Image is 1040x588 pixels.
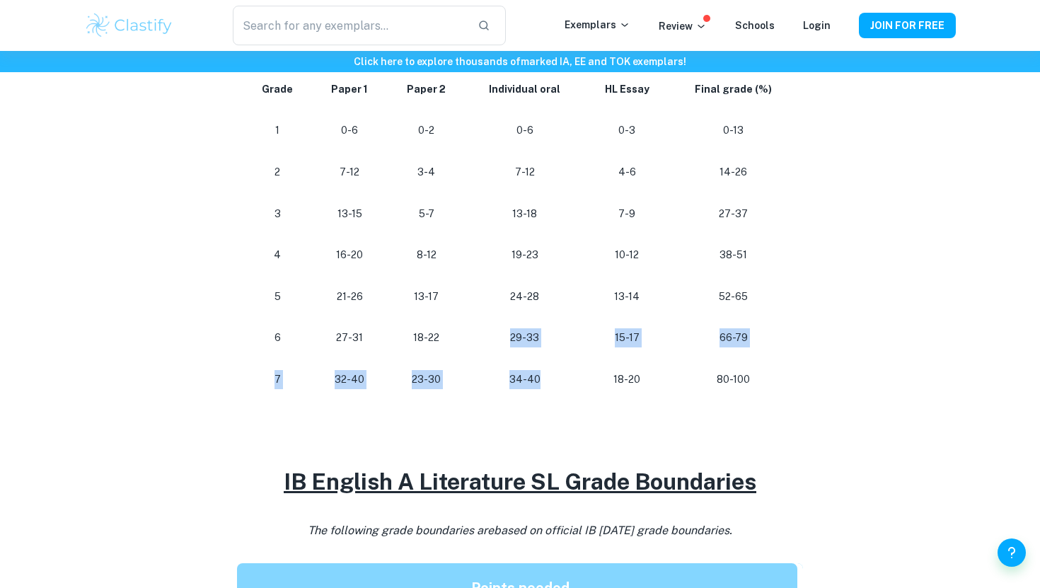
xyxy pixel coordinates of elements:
[596,370,658,389] p: 18-20
[84,11,174,40] img: Clastify logo
[399,246,454,265] p: 8-12
[681,163,786,182] p: 14-26
[803,20,831,31] a: Login
[399,163,454,182] p: 3-4
[323,163,376,182] p: 7-12
[596,246,658,265] p: 10-12
[262,83,293,95] strong: Grade
[477,287,573,306] p: 24-28
[681,370,786,389] p: 80-100
[284,468,756,495] u: IB English A Literature SL Grade Boundaries
[399,370,454,389] p: 23-30
[494,524,732,537] span: based on official IB [DATE] grade boundaries.
[596,328,658,347] p: 15-17
[254,121,301,140] p: 1
[323,121,376,140] p: 0-6
[681,204,786,224] p: 27-37
[233,6,466,45] input: Search for any exemplars...
[565,17,630,33] p: Exemplars
[254,370,301,389] p: 7
[254,287,301,306] p: 5
[477,246,573,265] p: 19-23
[477,328,573,347] p: 29-33
[605,83,649,95] strong: HL Essay
[681,328,786,347] p: 66-79
[399,287,454,306] p: 13-17
[735,20,775,31] a: Schools
[477,204,573,224] p: 13-18
[323,287,376,306] p: 21-26
[859,13,956,38] button: JOIN FOR FREE
[477,121,573,140] p: 0-6
[254,163,301,182] p: 2
[254,328,301,347] p: 6
[3,54,1037,69] h6: Click here to explore thousands of marked IA, EE and TOK exemplars !
[323,204,376,224] p: 13-15
[659,18,707,34] p: Review
[254,204,301,224] p: 3
[681,246,786,265] p: 38-51
[323,328,376,347] p: 27-31
[998,538,1026,567] button: Help and Feedback
[399,328,454,347] p: 18-22
[681,121,786,140] p: 0-13
[254,246,301,265] p: 4
[695,83,772,95] strong: Final grade (%)
[596,287,658,306] p: 13-14
[308,524,732,537] i: The following grade boundaries are
[399,121,454,140] p: 0-2
[331,83,368,95] strong: Paper 1
[596,121,658,140] p: 0-3
[596,163,658,182] p: 4-6
[323,370,376,389] p: 32-40
[323,246,376,265] p: 16-20
[596,204,658,224] p: 7-9
[477,370,573,389] p: 34-40
[477,163,573,182] p: 7-12
[407,83,446,95] strong: Paper 2
[399,204,454,224] p: 5-7
[489,83,560,95] strong: Individual oral
[681,287,786,306] p: 52-65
